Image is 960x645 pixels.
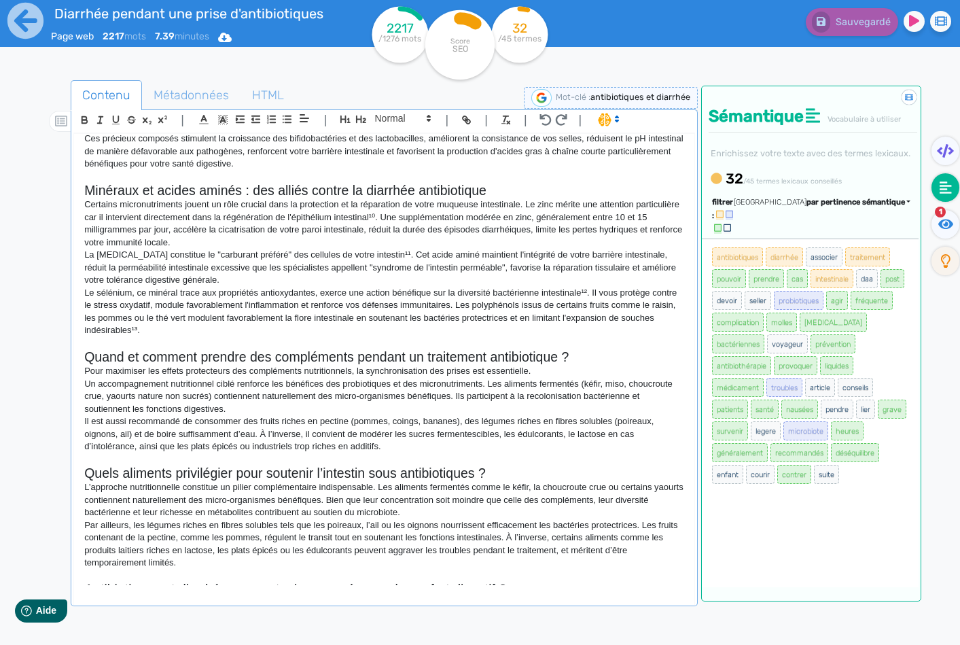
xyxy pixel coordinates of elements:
[814,465,839,484] span: suite
[84,481,683,519] p: L’approche nutritionnelle constitue un pilier complémentaire indispensable. Les aliments fermenté...
[856,269,878,288] span: daa
[838,378,873,397] span: conseils
[836,16,891,28] span: Sauvegardé
[712,378,764,397] span: médicament
[84,466,683,481] h2: Quels aliments privilégier pour soutenir l’intestin sous antibiotiques ?
[387,20,414,36] tspan: 2217
[770,443,828,462] span: recommandés
[935,207,946,217] span: 1
[241,80,296,111] a: HTML
[712,334,764,353] span: bactériennes
[84,519,683,570] p: Par ailleurs, les légumes riches en fibres solubles tels que les poireaux, l’ail ou les oignons n...
[712,400,748,419] span: patients
[709,107,918,126] h4: Sémantique
[751,421,781,440] span: legere
[71,80,142,111] a: Contenu
[831,421,864,440] span: heures
[774,291,823,310] span: probiotiques
[531,89,552,107] img: google-serp-logo.png
[811,269,853,288] span: intestinale
[767,334,808,353] span: voyageur
[498,34,541,43] tspan: /45 termes
[856,400,875,419] span: lier
[712,291,742,310] span: devoir
[84,349,683,365] h2: Quand et comment prendre des compléments pendant un traitement antibiotique ?
[712,465,743,484] span: enfant
[556,92,590,102] span: Mot-clé :
[84,582,683,597] h2: Antibiotiques et diarrhée : que retenir pour préserver le confort digestif ?
[743,177,842,186] small: /45 termes lexicaux conseillés
[579,111,582,129] span: |
[828,115,901,124] span: Vocabulaire à utiliser
[831,443,879,462] span: déséquilibre
[800,313,867,332] span: [MEDICAL_DATA]
[806,198,905,207] span: par pertinence sémantique
[783,421,828,440] span: microbiote
[103,31,124,42] b: 2217
[484,111,488,129] span: |
[777,465,811,484] span: contrer
[452,43,467,54] tspan: SEO
[592,111,624,128] span: I.Assistant
[826,291,848,310] span: agir
[84,198,683,249] p: Certains micronutriments jouent un rôle crucial dans la protection et la réparation de votre muqu...
[524,111,527,129] span: |
[155,31,175,42] b: 7.39
[726,171,743,187] b: 32
[51,3,339,24] input: title
[712,443,768,462] span: généralement
[84,133,683,170] p: Ces précieux composés stimulent la croissance des bifidobactéries et des lactobacilles, amélioren...
[766,313,797,332] span: molles
[712,313,764,332] span: complication
[103,31,146,42] span: mots
[878,400,906,419] span: grave
[821,400,853,419] span: pendre
[851,291,893,310] span: fréquente
[766,378,802,397] span: troubles
[84,415,683,453] p: Il est aussi recommandé de consommer des fruits riches en pectine (pommes, coings, bananes), des ...
[712,421,748,440] span: survenir
[745,291,771,310] span: seller
[845,247,890,266] span: traitement
[766,247,803,266] span: diarrhée
[751,400,779,419] span: santé
[84,365,683,377] p: Pour maximiser les effets protecteurs des compléments nutritionnels, la synchronisation des prise...
[84,249,683,286] p: La [MEDICAL_DATA] constitue le "carburant préféré" des cellules de votre intestin¹¹. Cet acide am...
[712,198,733,220] span: filtrer :
[709,148,910,158] small: Enrichissez votre texte avec des termes lexicaux.
[805,378,835,397] span: article
[712,247,763,266] span: antibiotiques
[734,197,911,209] div: [GEOGRAPHIC_DATA]
[155,31,209,42] span: minutes
[806,247,842,266] span: associer
[774,356,817,375] span: provoquer
[712,356,771,375] span: antibiothérapie
[143,77,240,114] span: Métadonnées
[241,77,295,114] span: HTML
[446,111,449,129] span: |
[378,34,421,43] tspan: /1276 mots
[712,269,746,288] span: pouvoir
[806,8,898,36] button: Sauvegardé
[324,111,327,129] span: |
[787,269,808,288] span: cas
[51,31,94,42] span: Page web
[84,183,683,198] h2: Minéraux et acides aminés : des alliés contre la diarrhée antibiotique
[84,287,683,337] p: Le sélénium, ce minéral trace aux propriétés antioxydantes, exerce une action bénéfique sur la di...
[881,269,904,288] span: post
[181,111,184,129] span: |
[450,37,469,46] tspan: Score
[71,77,141,114] span: Contenu
[512,20,527,36] tspan: 32
[749,269,784,288] span: prendre
[781,400,818,419] span: nausées
[746,465,775,484] span: courir
[295,110,314,126] span: Aligment
[142,80,241,111] a: Métadonnées
[590,92,690,102] span: antibiotiques et diarrhée
[820,356,853,375] span: liquides
[84,378,683,415] p: Un accompagnement nutritionnel ciblé renforce les bénéfices des probiotiques et des micronutrimen...
[811,334,855,353] span: prévention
